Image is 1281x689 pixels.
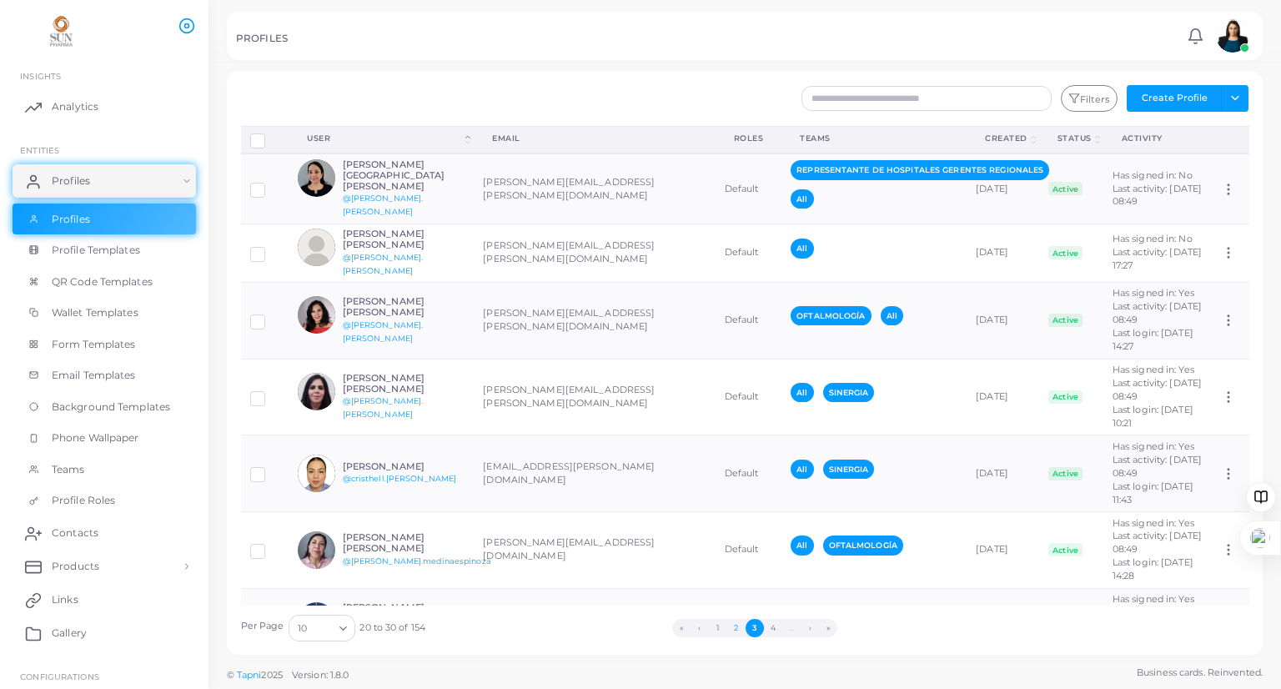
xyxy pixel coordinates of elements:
a: Profiles [13,204,196,235]
span: Last login: [DATE] 10:21 [1113,404,1193,429]
span: Contacts [52,526,98,541]
span: INSIGHTS [20,71,61,81]
img: avatar [298,602,335,640]
h6: [PERSON_NAME][GEOGRAPHIC_DATA][PERSON_NAME] [343,159,465,193]
div: Email [492,133,696,144]
span: All [791,536,813,555]
span: 10 [298,620,307,637]
img: avatar [298,229,335,266]
span: REPRESENTANTE DE HOSPITALES GERENTES REGIONALES [791,160,1049,179]
span: Has signed in: Yes [1113,517,1194,529]
button: Create Profile [1127,85,1222,112]
span: Has signed in: Yes [1113,287,1194,299]
img: avatar [298,531,335,569]
span: Profiles [52,174,90,189]
span: All [791,189,813,209]
h6: [PERSON_NAME] [PERSON_NAME] [343,373,465,395]
div: Created [985,133,1027,144]
a: @[PERSON_NAME].medinaespinoza [343,556,491,566]
span: Profile Roles [52,493,115,508]
ul: Pagination [425,619,1084,637]
button: Go to page 3 [746,619,764,637]
a: avatar [1211,19,1253,53]
span: SINERGIA [823,460,875,479]
span: 2025 [261,668,282,682]
a: Analytics [13,90,196,123]
a: @[PERSON_NAME].[PERSON_NAME] [343,320,424,343]
span: Active [1048,246,1083,259]
span: Version: 1.8.0 [292,669,349,681]
h6: [PERSON_NAME] [343,461,465,472]
a: Phone Wallpaper [13,422,196,454]
span: QR Code Templates [52,274,153,289]
a: @[PERSON_NAME].[PERSON_NAME] [343,194,424,216]
span: SINERGIA [823,383,875,402]
span: Last login: [DATE] 11:43 [1113,480,1193,505]
a: Profile Templates [13,234,196,266]
img: logo [15,16,108,47]
a: @[PERSON_NAME].[PERSON_NAME] [343,396,424,419]
span: All [791,383,813,402]
div: Search for option [289,615,355,641]
td: [PERSON_NAME][EMAIL_ADDRESS][PERSON_NAME][DOMAIN_NAME] [474,282,715,359]
span: All [791,239,813,258]
span: Wallet Templates [52,305,138,320]
span: OFTALMOLOGÍA [791,306,871,325]
button: Filters [1061,85,1118,112]
span: All [881,306,903,325]
td: Default [716,435,782,512]
a: Wallet Templates [13,297,196,329]
button: Go to next page [801,619,819,637]
a: Profiles [13,164,196,198]
td: [DATE] [967,512,1039,589]
a: Teams [13,454,196,485]
td: [DATE] [967,359,1039,435]
span: Form Templates [52,337,136,352]
button: Go to last page [819,619,837,637]
span: ENTITIES [20,145,59,155]
span: Last activity: [DATE] 08:49 [1113,377,1202,402]
img: avatar [298,159,335,197]
span: Last login: [DATE] 14:27 [1113,327,1193,352]
div: activity [1122,133,1194,144]
span: Has signed in: Yes [1113,364,1194,375]
span: OFTALMOLOGÍA [823,536,903,555]
td: [PERSON_NAME][EMAIL_ADDRESS][PERSON_NAME][DOMAIN_NAME] [474,359,715,435]
td: [PERSON_NAME][EMAIL_ADDRESS][PERSON_NAME][DOMAIN_NAME] [474,153,715,224]
a: @[PERSON_NAME].[PERSON_NAME] [343,253,424,275]
span: Background Templates [52,400,170,415]
span: Profiles [52,212,90,227]
button: Go to previous page [691,619,709,637]
a: Form Templates [13,329,196,360]
span: Last login: [DATE] 14:28 [1113,556,1193,581]
td: [DATE] [967,282,1039,359]
a: Email Templates [13,360,196,391]
a: Background Templates [13,391,196,423]
a: Links [13,583,196,616]
button: Go to page 1 [709,619,727,637]
span: Last activity: [DATE] 17:27 [1113,246,1202,271]
span: Links [52,592,78,607]
span: Last activity: [DATE] 08:49 [1113,454,1202,479]
h6: [PERSON_NAME] [PERSON_NAME] [343,296,465,318]
img: avatar [1216,19,1249,53]
td: [PERSON_NAME][EMAIL_ADDRESS][PERSON_NAME][DOMAIN_NAME] [474,588,715,665]
button: Go to first page [672,619,691,637]
a: Gallery [13,616,196,650]
span: All [791,460,813,479]
span: Last activity: [DATE] 08:49 [1113,300,1202,325]
a: Profile Roles [13,485,196,516]
a: QR Code Templates [13,266,196,298]
td: [DATE] [967,153,1039,224]
span: Profile Templates [52,243,140,258]
div: Roles [734,133,764,144]
span: Active [1048,182,1083,195]
span: Teams [52,462,85,477]
span: Active [1048,543,1083,556]
h6: [PERSON_NAME] [PERSON_NAME] [343,532,491,554]
h5: PROFILES [236,33,288,44]
td: [DATE] [967,588,1039,665]
td: [DATE] [967,224,1039,282]
span: © [227,668,349,682]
